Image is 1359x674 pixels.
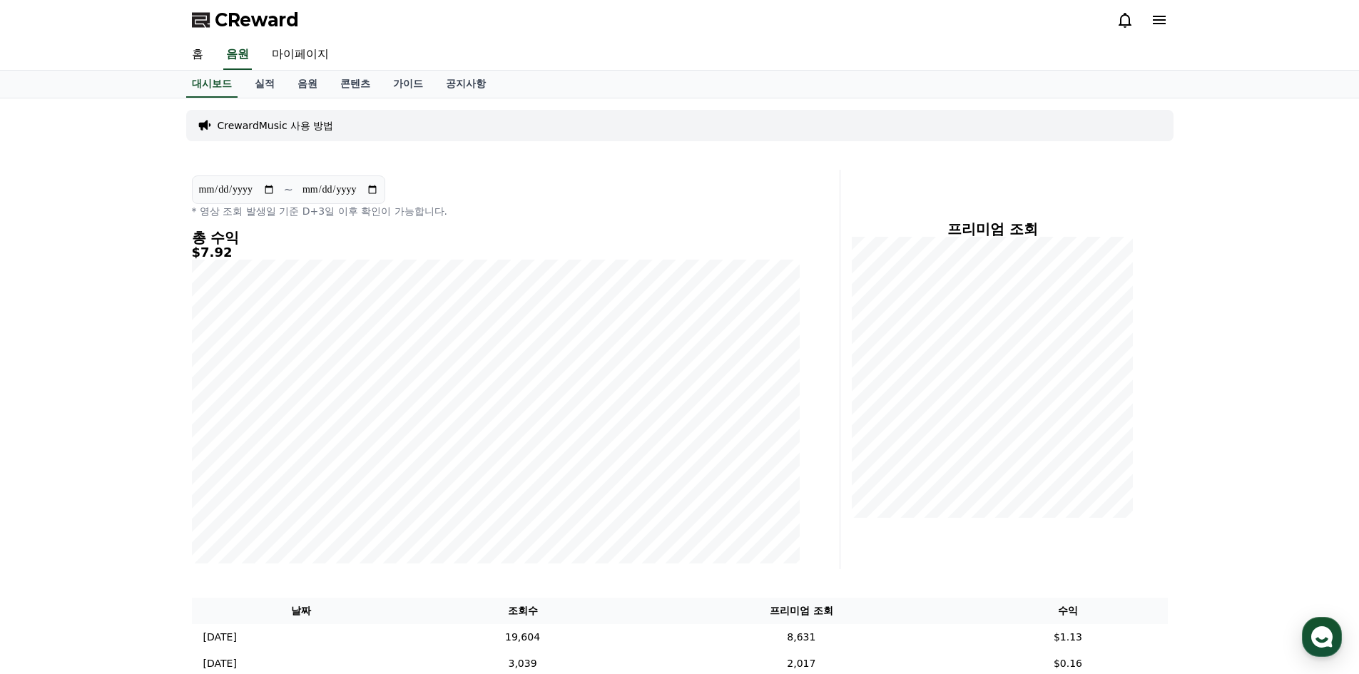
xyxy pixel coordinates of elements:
[852,221,1134,237] h4: 프리미엄 조회
[215,9,299,31] span: CReward
[192,245,800,260] h5: $7.92
[968,598,1167,624] th: 수익
[203,656,237,671] p: [DATE]
[260,40,340,70] a: 마이페이지
[192,230,800,245] h4: 총 수익
[411,624,635,650] td: 19,604
[434,71,497,98] a: 공지사항
[218,118,334,133] a: CrewardMusic 사용 방법
[382,71,434,98] a: 가이드
[192,9,299,31] a: CReward
[284,181,293,198] p: ~
[329,71,382,98] a: 콘텐츠
[223,40,252,70] a: 음원
[286,71,329,98] a: 음원
[411,598,635,624] th: 조회수
[180,40,215,70] a: 홈
[186,71,238,98] a: 대시보드
[634,624,968,650] td: 8,631
[192,598,411,624] th: 날짜
[192,204,800,218] p: * 영상 조회 발생일 기준 D+3일 이후 확인이 가능합니다.
[968,624,1167,650] td: $1.13
[634,598,968,624] th: 프리미엄 조회
[203,630,237,645] p: [DATE]
[243,71,286,98] a: 실적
